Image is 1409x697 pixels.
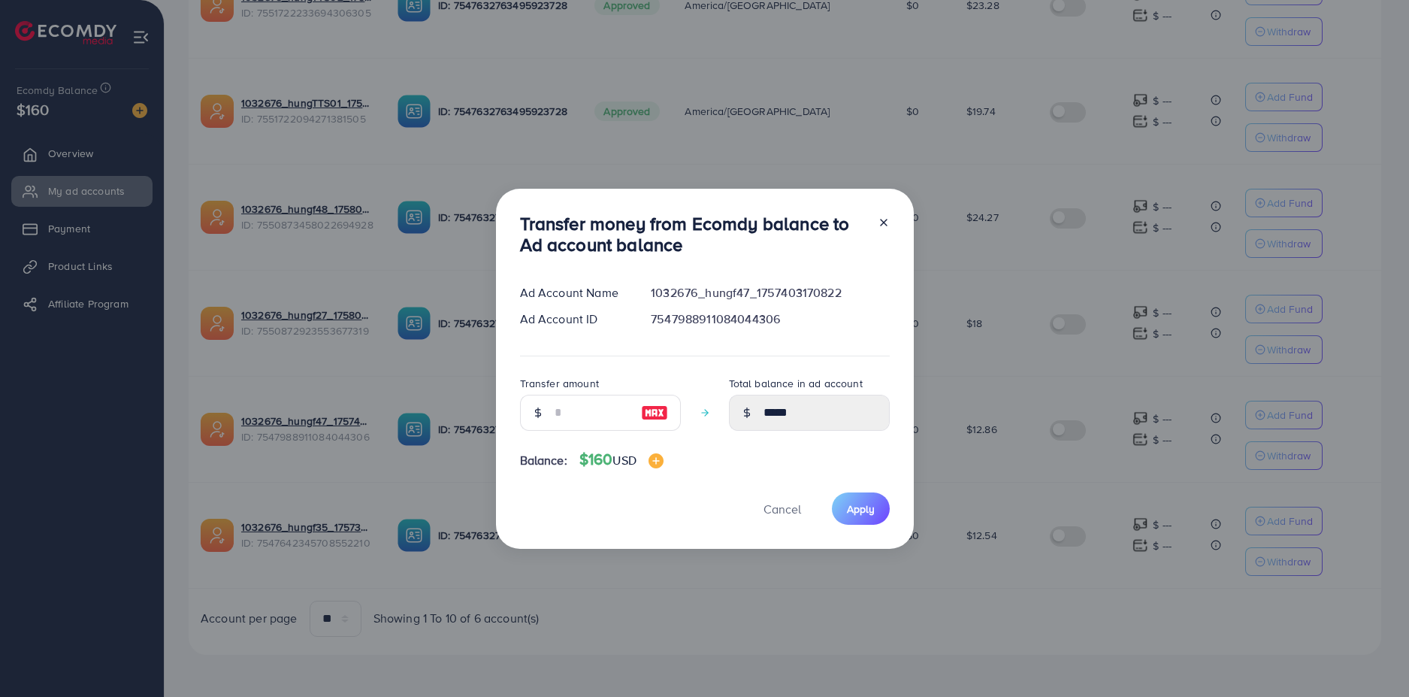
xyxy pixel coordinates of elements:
[745,492,820,525] button: Cancel
[847,502,875,517] span: Apply
[649,453,664,468] img: image
[639,284,901,302] div: 1032676_hungf47_1757403170822
[579,450,664,469] h4: $160
[1345,629,1398,686] iframe: Chat
[508,311,639,328] div: Ad Account ID
[832,492,890,525] button: Apply
[520,452,567,469] span: Balance:
[763,501,801,517] span: Cancel
[641,404,668,422] img: image
[729,376,863,391] label: Total balance in ad account
[520,376,599,391] label: Transfer amount
[639,311,901,328] div: 7547988911084044306
[508,284,639,302] div: Ad Account Name
[520,213,866,256] h3: Transfer money from Ecomdy balance to Ad account balance
[612,452,636,468] span: USD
